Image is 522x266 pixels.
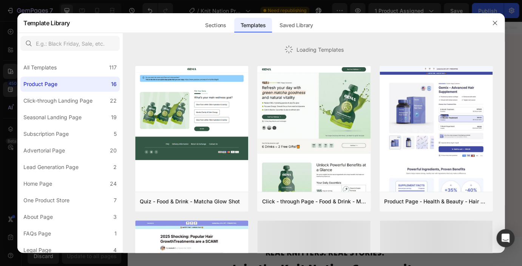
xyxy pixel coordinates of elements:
[23,246,51,255] div: Legal Page
[113,163,117,172] div: 2
[23,96,93,105] div: Click-through Landing Page
[23,56,221,94] h2: A Real Print Newspaper Made 100% For Knitters
[384,197,488,206] div: Product Page - Health & Beauty - Hair Supplement
[114,229,117,238] div: 1
[23,113,82,122] div: Seasonal Landing Page
[113,212,117,221] div: 3
[234,18,272,33] div: Templates
[23,129,69,138] div: Subscription Page
[23,146,65,155] div: Advertorial Page
[297,46,344,54] span: Loading Templates
[23,212,53,221] div: About Page
[110,179,117,188] div: 24
[110,96,117,105] div: 22
[114,129,117,138] div: 5
[262,197,366,206] div: Click - through Page - Food & Drink - Matcha Glow Shot
[110,146,117,155] div: 20
[109,63,117,72] div: 117
[23,95,221,106] h2: Knitting deserves more than pop-ups and PDF
[23,229,51,238] div: FAQs Page
[23,206,161,233] a: TRY KNIT NATION [DATE]
[23,111,217,165] span: Knit Nation is a real, printed newspaper made 100% for knitters. No screens, no pop-ups, no endle...
[111,80,117,89] div: 16
[114,196,117,205] div: 7
[113,246,117,255] div: 4
[23,80,57,89] div: Product Page
[23,28,98,45] img: gempages_469073928304723166-03051bc7-801f-455f-afd2-e68bf18a0370.png
[496,229,514,247] div: Open Intercom Messenger
[111,113,117,122] div: 19
[258,28,406,176] img: gempages_469073928304723166-89d9d3ef-6616-4df4-8716-276026654104.png
[273,18,319,33] div: Saved Library
[199,18,232,33] div: Sections
[23,179,52,188] div: Home Page
[77,177,210,185] i: 11,000+ Happy Knitters (and growing every month)
[135,66,248,160] img: quiz-1.png
[23,63,57,72] div: All Templates
[20,36,120,51] input: E.g.: Black Friday, Sale, etc.
[140,197,240,206] div: Quiz - Food & Drink - Matcha Glow Shot
[36,214,134,225] strong: TRY KNIT NATION [DATE]
[23,163,79,172] div: Lead Generation Page
[23,196,69,205] div: One Product Store
[23,13,70,33] h2: Template Library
